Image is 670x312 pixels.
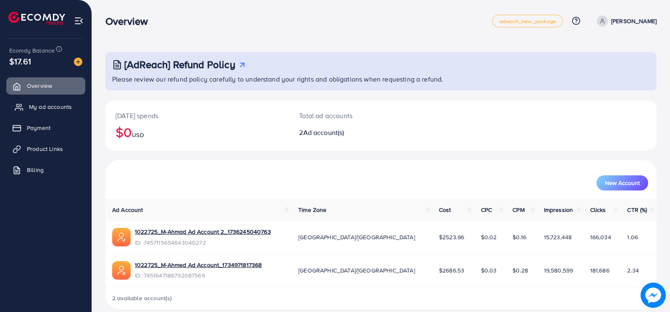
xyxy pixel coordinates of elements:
[135,271,262,280] span: ID: 7451647186792087569
[116,124,279,140] h2: $0
[6,119,85,136] a: Payment
[590,233,611,241] span: 166,034
[74,16,84,26] img: menu
[124,58,235,71] h3: [AdReach] Refund Policy
[544,266,573,275] span: 19,580,599
[112,261,131,280] img: ic-ads-acc.e4c84228.svg
[481,233,497,241] span: $0.02
[298,206,326,214] span: Time Zone
[596,175,648,190] button: New Account
[439,266,464,275] span: $2686.53
[135,238,271,247] span: ID: 7457115654643040272
[298,233,415,241] span: [GEOGRAPHIC_DATA]/[GEOGRAPHIC_DATA]
[6,161,85,178] a: Billing
[512,206,524,214] span: CPM
[642,284,664,306] img: image
[481,266,497,275] span: $0.03
[298,266,415,275] span: [GEOGRAPHIC_DATA]/[GEOGRAPHIC_DATA]
[135,261,262,269] a: 1022725_M-Ahmed Ad Account_1734971817368
[627,206,647,214] span: CTR (%)
[112,228,131,246] img: ic-ads-acc.e4c84228.svg
[6,77,85,94] a: Overview
[611,16,657,26] p: [PERSON_NAME]
[135,227,271,236] a: 1022725_M-Ahmad Ad Account 2_1736245040763
[116,111,279,121] p: [DATE] spends
[132,131,144,139] span: USD
[299,111,417,121] p: Total ad accounts
[594,16,657,26] a: [PERSON_NAME]
[512,233,526,241] span: $0.16
[112,294,172,302] span: 2 available account(s)
[627,266,639,275] span: 2.34
[627,233,638,241] span: 1.06
[590,206,606,214] span: Clicks
[29,103,72,111] span: My ad accounts
[6,98,85,115] a: My ad accounts
[303,128,344,137] span: Ad account(s)
[512,266,528,275] span: $0.28
[481,206,492,214] span: CPC
[8,12,65,25] img: logo
[499,19,556,24] span: adreach_new_package
[544,206,573,214] span: Impression
[27,124,50,132] span: Payment
[9,55,31,67] span: $17.61
[544,233,572,241] span: 15,723,448
[439,233,464,241] span: $2523.96
[112,74,652,84] p: Please review our refund policy carefully to understand your rights and obligations when requesti...
[105,15,155,27] h3: Overview
[112,206,143,214] span: Ad Account
[492,15,563,27] a: adreach_new_package
[74,58,82,66] img: image
[6,140,85,157] a: Product Links
[605,180,640,186] span: New Account
[439,206,451,214] span: Cost
[27,166,44,174] span: Billing
[299,129,417,137] h2: 2
[27,145,63,153] span: Product Links
[9,46,55,55] span: Ecomdy Balance
[27,82,52,90] span: Overview
[590,266,610,275] span: 181,686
